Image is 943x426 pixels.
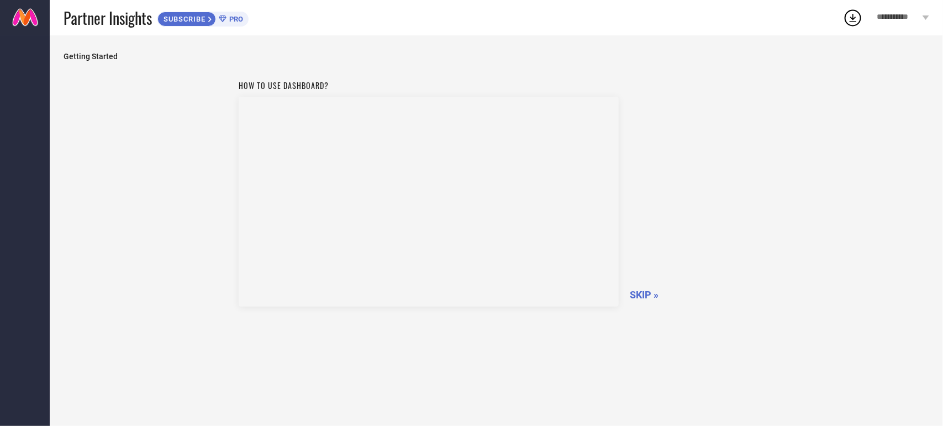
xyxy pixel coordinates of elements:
[843,8,863,28] div: Open download list
[158,15,208,23] span: SUBSCRIBE
[630,289,658,301] span: SKIP »
[239,97,619,307] iframe: Workspace Section
[157,9,249,27] a: SUBSCRIBEPRO
[226,15,243,23] span: PRO
[239,80,619,91] h1: How to use dashboard?
[64,7,152,29] span: Partner Insights
[64,52,929,61] span: Getting Started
